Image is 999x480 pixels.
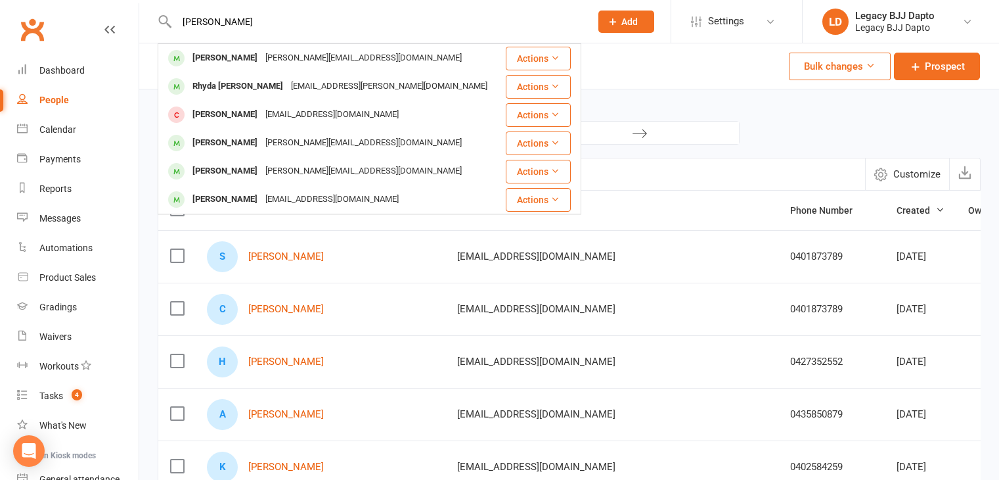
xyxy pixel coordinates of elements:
[17,352,139,381] a: Workouts
[790,409,873,420] div: 0435850879
[207,399,238,430] div: Ari
[39,243,93,253] div: Automations
[261,49,466,68] div: [PERSON_NAME][EMAIL_ADDRESS][DOMAIN_NAME]
[790,251,873,262] div: 0401873789
[790,205,867,216] span: Phone Number
[287,77,491,96] div: [EMAIL_ADDRESS][PERSON_NAME][DOMAIN_NAME]
[506,188,571,212] button: Actions
[189,105,261,124] div: [PERSON_NAME]
[39,183,72,194] div: Reports
[790,356,873,368] div: 0427352552
[514,105,740,116] label: Added
[189,190,261,209] div: [PERSON_NAME]
[865,158,949,190] button: Customize
[17,56,139,85] a: Dashboard
[790,462,873,473] div: 0402584259
[855,10,935,22] div: Legacy BJJ Dapto
[897,251,944,262] div: [DATE]
[39,154,81,164] div: Payments
[39,331,72,342] div: Waivers
[17,263,139,293] a: Product Sales
[189,49,261,68] div: [PERSON_NAME]
[598,11,654,33] button: Add
[708,7,744,36] span: Settings
[621,16,638,27] span: Add
[897,462,944,473] div: [DATE]
[207,294,238,325] div: Claudia
[17,204,139,233] a: Messages
[16,13,49,46] a: Clubworx
[897,409,944,420] div: [DATE]
[822,9,849,35] div: LD
[39,213,81,224] div: Messages
[925,59,965,74] span: Prospect
[893,166,941,182] span: Customize
[789,53,891,80] button: Bulk changes
[248,409,324,420] a: [PERSON_NAME]
[17,411,139,441] a: What's New
[261,162,466,181] div: [PERSON_NAME][EMAIL_ADDRESS][DOMAIN_NAME]
[506,47,571,70] button: Actions
[17,293,139,322] a: Gradings
[248,356,324,368] a: [PERSON_NAME]
[39,391,63,401] div: Tasks
[897,304,944,315] div: [DATE]
[790,304,873,315] div: 0401873789
[506,160,571,183] button: Actions
[39,272,96,283] div: Product Sales
[457,297,615,322] span: [EMAIL_ADDRESS][DOMAIN_NAME]
[173,12,581,31] input: Search...
[39,302,77,312] div: Gradings
[189,133,261,153] div: [PERSON_NAME]
[72,389,82,400] span: 4
[17,115,139,145] a: Calendar
[17,381,139,411] a: Tasks 4
[457,349,615,374] span: [EMAIL_ADDRESS][DOMAIN_NAME]
[457,402,615,427] span: [EMAIL_ADDRESS][DOMAIN_NAME]
[39,95,69,105] div: People
[39,420,87,431] div: What's New
[17,174,139,204] a: Reports
[897,205,944,216] span: Created
[17,233,139,263] a: Automations
[457,244,615,269] span: [EMAIL_ADDRESS][DOMAIN_NAME]
[189,77,287,96] div: Rhyda [PERSON_NAME]
[855,22,935,34] div: Legacy BJJ Dapto
[17,145,139,174] a: Payments
[506,103,571,127] button: Actions
[261,105,403,124] div: [EMAIL_ADDRESS][DOMAIN_NAME]
[506,75,571,99] button: Actions
[897,356,944,368] div: [DATE]
[207,347,238,377] div: Hamish
[189,162,261,181] div: [PERSON_NAME]
[39,361,79,372] div: Workouts
[897,203,944,218] button: Created
[261,133,466,153] div: [PERSON_NAME][EMAIL_ADDRESS][DOMAIN_NAME]
[39,65,85,76] div: Dashboard
[248,304,324,315] a: [PERSON_NAME]
[457,454,615,479] span: [EMAIL_ADDRESS][DOMAIN_NAME]
[13,435,45,467] div: Open Intercom Messenger
[17,85,139,115] a: People
[39,124,76,135] div: Calendar
[207,241,238,272] div: Sebastian
[894,53,980,80] a: Prospect
[17,322,139,352] a: Waivers
[506,132,571,155] button: Actions
[261,190,403,209] div: [EMAIL_ADDRESS][DOMAIN_NAME]
[248,251,324,262] a: [PERSON_NAME]
[790,203,867,218] button: Phone Number
[248,462,324,473] a: [PERSON_NAME]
